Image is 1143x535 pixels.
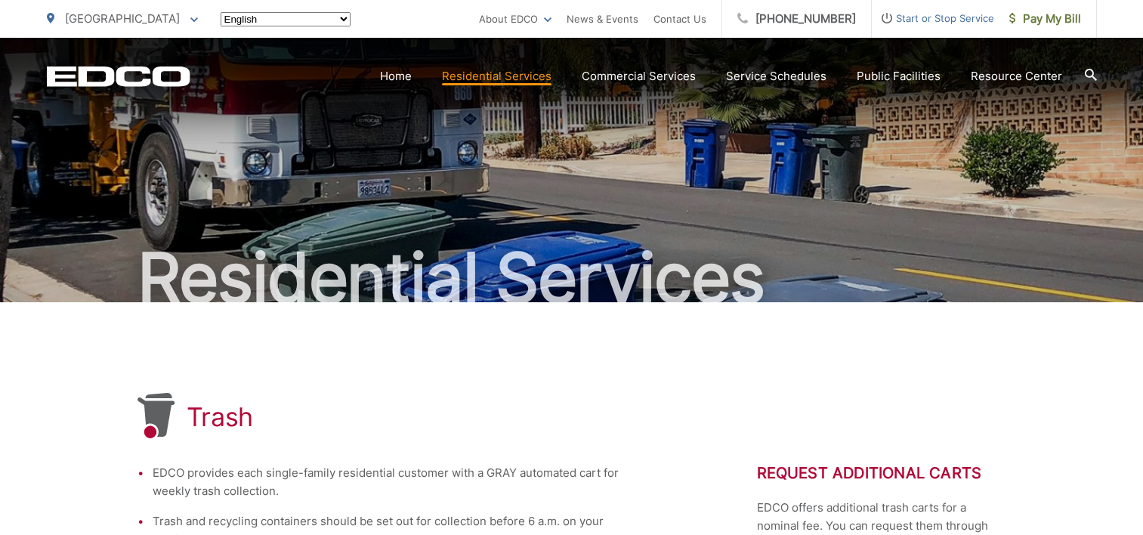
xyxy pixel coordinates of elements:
[726,67,826,85] a: Service Schedules
[47,66,190,87] a: EDCD logo. Return to the homepage.
[653,10,706,28] a: Contact Us
[857,67,941,85] a: Public Facilities
[442,67,551,85] a: Residential Services
[187,402,254,432] h1: Trash
[567,10,638,28] a: News & Events
[65,11,180,26] span: [GEOGRAPHIC_DATA]
[971,67,1062,85] a: Resource Center
[380,67,412,85] a: Home
[1009,10,1081,28] span: Pay My Bill
[479,10,551,28] a: About EDCO
[221,12,351,26] select: Select a language
[47,240,1097,316] h2: Residential Services
[757,464,1006,482] h2: Request Additional Carts
[582,67,696,85] a: Commercial Services
[153,464,636,500] li: EDCO provides each single-family residential customer with a GRAY automated cart for weekly trash...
